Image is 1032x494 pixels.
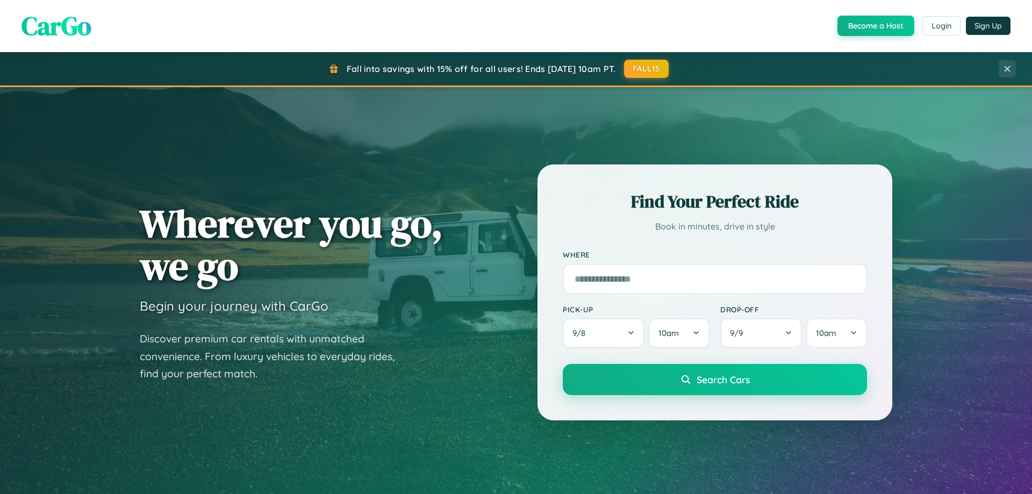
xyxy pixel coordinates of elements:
[649,318,709,348] button: 10am
[563,305,709,314] label: Pick-up
[730,328,748,338] span: 9 / 9
[563,190,867,213] h2: Find Your Perfect Ride
[563,318,644,348] button: 9/8
[697,374,750,385] span: Search Cars
[720,305,867,314] label: Drop-off
[806,318,867,348] button: 10am
[563,250,867,260] label: Where
[572,328,591,338] span: 9 / 8
[140,330,408,383] p: Discover premium car rentals with unmatched convenience. From luxury vehicles to everyday rides, ...
[816,328,836,338] span: 10am
[658,328,679,338] span: 10am
[563,364,867,395] button: Search Cars
[140,298,328,314] h3: Begin your journey with CarGo
[21,8,91,44] span: CarGo
[966,17,1010,35] button: Sign Up
[624,60,669,78] button: FALL15
[922,16,961,35] button: Login
[347,63,616,74] span: Fall into savings with 15% off for all users! Ends [DATE] 10am PT.
[140,202,443,287] h1: Wherever you go, we go
[720,318,802,348] button: 9/9
[837,16,914,36] button: Become a Host
[563,219,867,234] p: Book in minutes, drive in style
